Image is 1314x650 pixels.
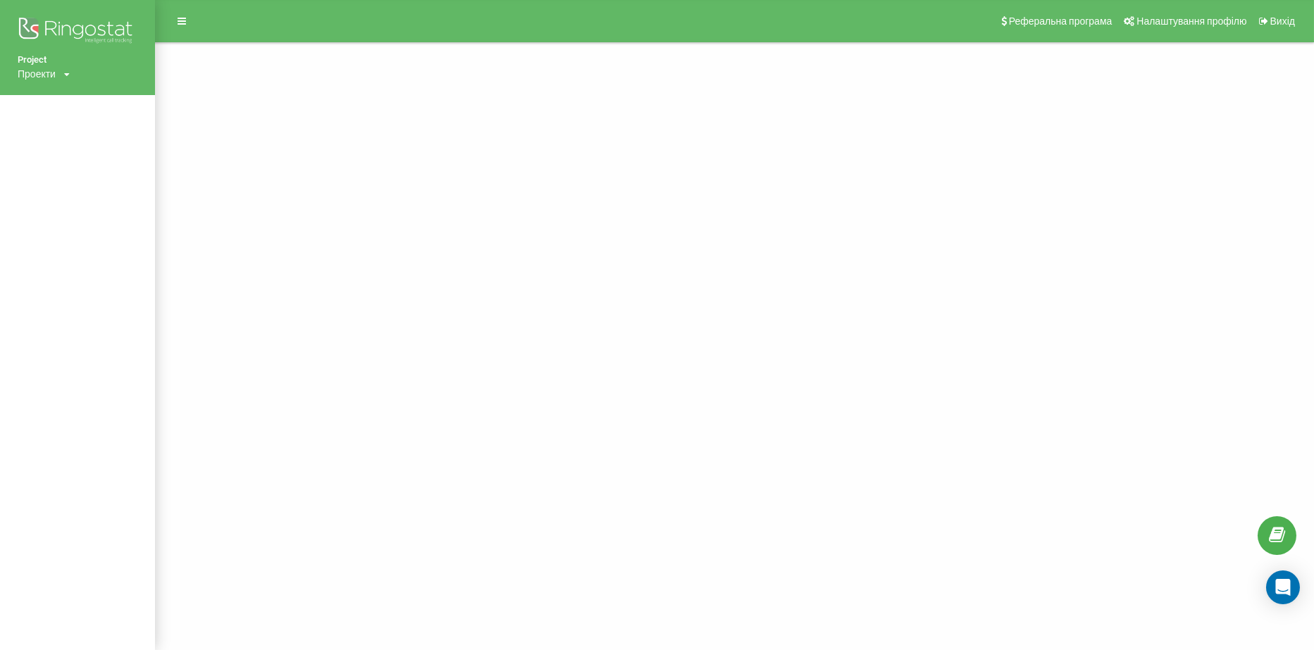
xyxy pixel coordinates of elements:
div: Проекти [18,67,56,81]
img: Ringostat logo [18,14,137,49]
span: Вихід [1270,15,1295,27]
div: Open Intercom Messenger [1266,570,1300,604]
span: Реферальна програма [1009,15,1112,27]
span: Налаштування профілю [1136,15,1246,27]
a: Project [18,53,137,67]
